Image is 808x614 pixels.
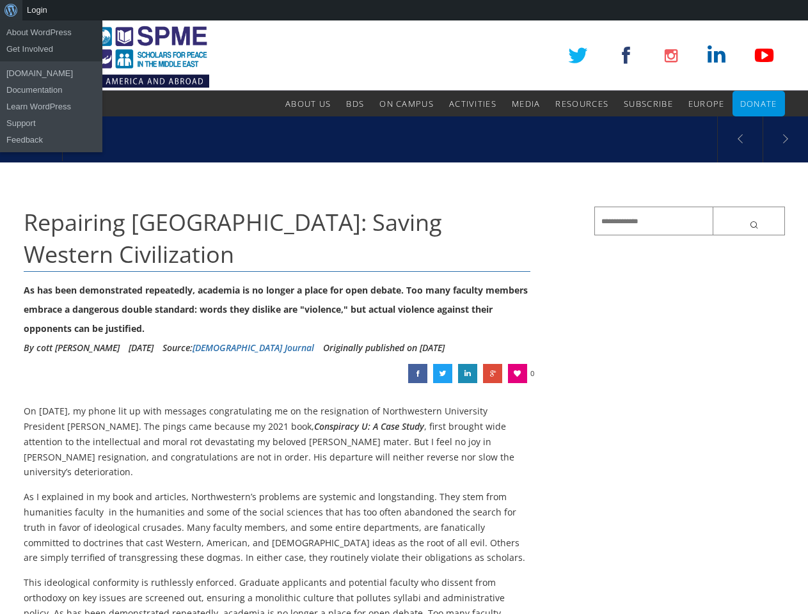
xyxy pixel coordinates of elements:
span: Repairing [GEOGRAPHIC_DATA]: Saving Western Civilization [24,207,442,270]
p: As I explained in my book and articles, Northwestern’s problems are systemic and longstanding. Th... [24,489,531,565]
a: Europe [688,91,725,116]
span: Media [512,98,541,109]
span: About Us [285,98,331,109]
span: Resources [555,98,608,109]
a: Repairing Northwestern University: Saving Western Civilization [458,364,477,383]
a: On Campus [379,91,434,116]
a: About Us [285,91,331,116]
li: Originally published on [DATE] [323,338,445,358]
div: As has been demonstrated repeatedly, academia is no longer a place for open debate. Too many facu... [24,281,531,338]
a: Repairing Northwestern University: Saving Western Civilization [408,364,427,383]
a: Resources [555,91,608,116]
a: (opens in a new tab) [718,116,763,161]
a: Media [512,91,541,116]
a: Repairing Northwestern University: Saving Western Civilization [433,364,452,383]
a: [DEMOGRAPHIC_DATA] Journal [193,342,314,354]
span: Activities [449,98,496,109]
div: Source: [162,338,314,358]
span: Donate [740,98,777,109]
a: Repairing Northwestern University: Saving Western Civilization [483,364,502,383]
span: On Campus [379,98,434,109]
img: SPME [24,20,209,91]
a: Activities [449,91,496,116]
a: BDS [346,91,364,116]
a: Donate [740,91,777,116]
li: By cott [PERSON_NAME] [24,338,120,358]
span: Europe [688,98,725,109]
span: BDS [346,98,364,109]
span: 0 [530,364,534,383]
span: Subscribe [624,98,673,109]
p: On [DATE], my phone lit up with messages congratulating me on the resignation of Northwestern Uni... [24,404,531,480]
a: Subscribe [624,91,673,116]
li: [DATE] [129,338,154,358]
em: Conspiracy U: A Case Study [314,420,424,432]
